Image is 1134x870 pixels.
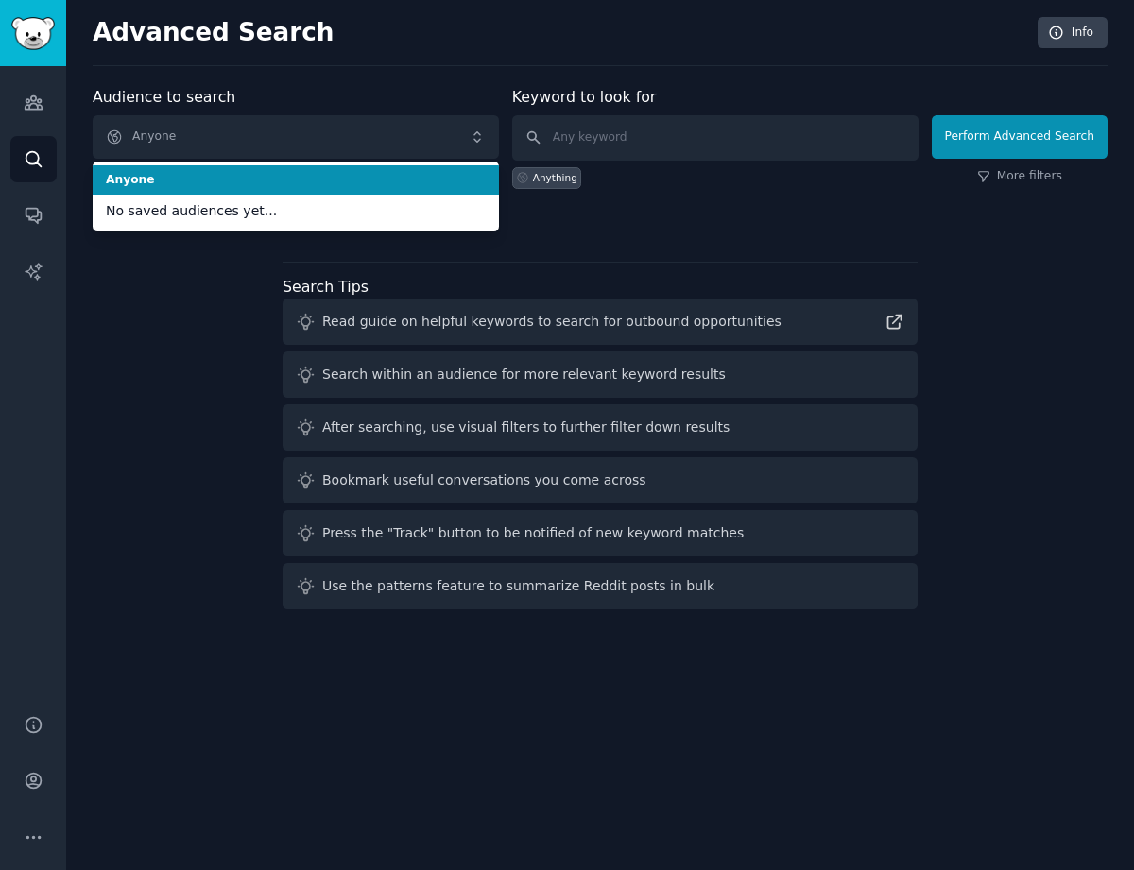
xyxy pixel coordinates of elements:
div: After searching, use visual filters to further filter down results [322,418,730,437]
img: GummySearch logo [11,17,55,50]
span: Anyone [106,172,486,189]
button: Anyone [93,115,499,159]
input: Any keyword [512,115,919,161]
label: Audience to search [93,88,235,106]
div: Press the "Track" button to be notified of new keyword matches [322,523,744,543]
a: More filters [977,168,1062,185]
div: Anything [533,171,577,184]
h2: Advanced Search [93,18,1027,48]
div: Search within an audience for more relevant keyword results [322,365,726,384]
a: Info [1038,17,1108,49]
label: Search Tips [283,278,369,296]
div: Bookmark useful conversations you come across [322,470,646,490]
ul: Anyone [93,162,499,231]
div: Use the patterns feature to summarize Reddit posts in bulk [322,576,714,596]
div: Read guide on helpful keywords to search for outbound opportunities [322,312,782,332]
label: Keyword to look for [512,88,657,106]
span: No saved audiences yet... [106,201,486,221]
button: Perform Advanced Search [932,115,1108,159]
